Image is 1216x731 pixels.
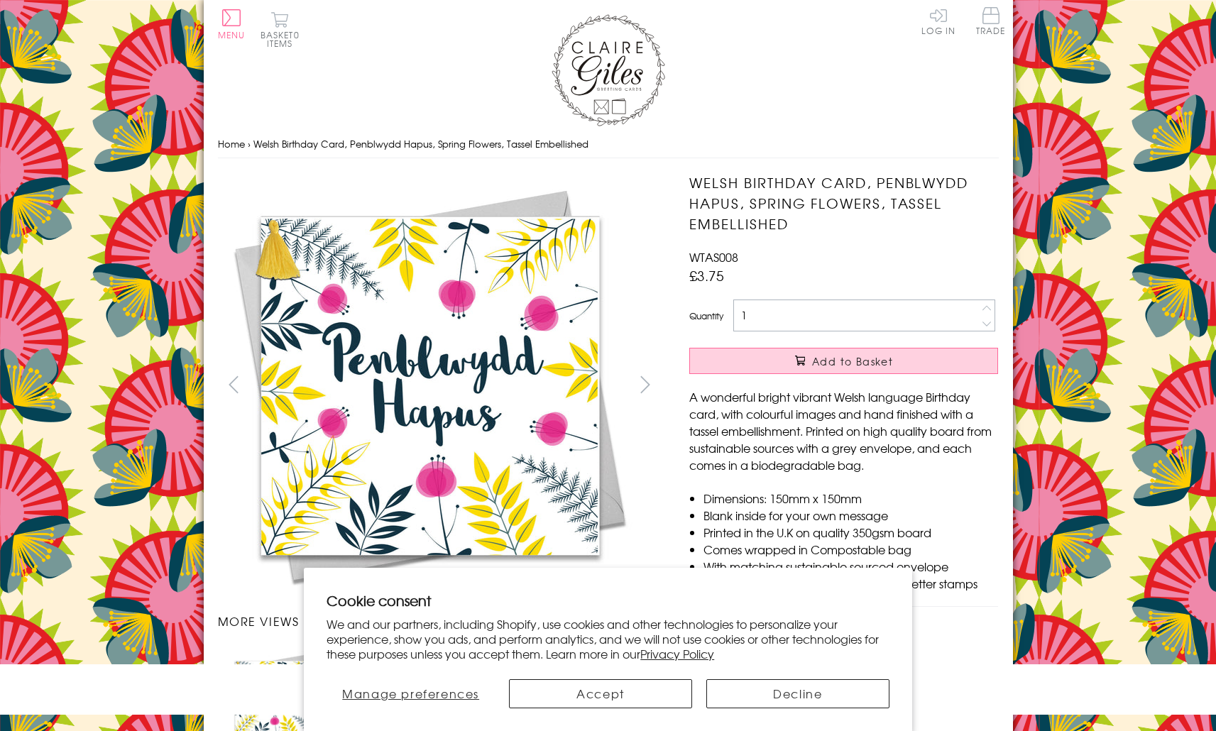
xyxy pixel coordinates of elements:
button: prev [218,368,250,400]
span: › [248,137,251,150]
nav: breadcrumbs [218,130,999,159]
button: Decline [706,679,889,708]
img: Welsh Birthday Card, Penblwydd Hapus, Spring Flowers, Tassel Embellished [661,172,1087,598]
span: Manage preferences [342,685,479,702]
button: Accept [509,679,692,708]
h3: More views [218,612,662,630]
span: Add to Basket [812,354,893,368]
span: Menu [218,28,246,41]
button: Menu [218,9,246,39]
a: Privacy Policy [640,645,714,662]
span: £3.75 [689,265,724,285]
button: Add to Basket [689,348,998,374]
h2: Cookie consent [327,590,889,610]
li: With matching sustainable sourced envelope [703,558,998,575]
li: Comes wrapped in Compostable bag [703,541,998,558]
span: Trade [976,7,1006,35]
span: WTAS008 [689,248,738,265]
h1: Welsh Birthday Card, Penblwydd Hapus, Spring Flowers, Tassel Embellished [689,172,998,233]
label: Quantity [689,309,723,322]
li: Dimensions: 150mm x 150mm [703,490,998,507]
p: A wonderful bright vibrant Welsh language Birthday card, with colourful images and hand finished ... [689,388,998,473]
button: next [629,368,661,400]
p: We and our partners, including Shopify, use cookies and other technologies to personalize your ex... [327,617,889,661]
a: Log In [921,7,955,35]
span: 0 items [267,28,300,50]
li: Printed in the U.K on quality 350gsm board [703,524,998,541]
button: Manage preferences [327,679,495,708]
img: Welsh Birthday Card, Penblwydd Hapus, Spring Flowers, Tassel Embellished [217,172,643,598]
a: Trade [976,7,1006,38]
button: Basket0 items [261,11,300,48]
a: Home [218,137,245,150]
li: Blank inside for your own message [703,507,998,524]
span: Welsh Birthday Card, Penblwydd Hapus, Spring Flowers, Tassel Embellished [253,137,588,150]
img: Claire Giles Greetings Cards [552,14,665,126]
